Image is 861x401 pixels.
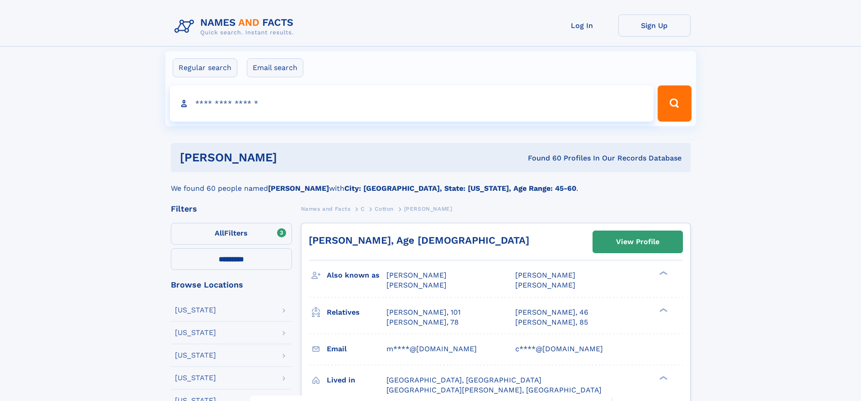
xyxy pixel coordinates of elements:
span: [PERSON_NAME] [515,281,575,289]
a: [PERSON_NAME], 78 [386,317,459,327]
span: [GEOGRAPHIC_DATA], [GEOGRAPHIC_DATA] [386,376,541,384]
div: Filters [171,205,292,213]
div: [US_STATE] [175,352,216,359]
b: [PERSON_NAME] [268,184,329,193]
b: City: [GEOGRAPHIC_DATA], State: [US_STATE], Age Range: 45-60 [344,184,576,193]
div: View Profile [616,231,659,252]
span: [PERSON_NAME] [386,281,447,289]
label: Regular search [173,58,237,77]
label: Email search [247,58,303,77]
img: Logo Names and Facts [171,14,301,39]
h3: Email [327,341,386,357]
input: search input [170,85,654,122]
div: We found 60 people named with . [171,172,691,194]
h3: Also known as [327,268,386,283]
a: Log In [546,14,618,37]
a: View Profile [593,231,682,253]
div: [US_STATE] [175,307,216,314]
div: ❯ [657,375,668,381]
label: Filters [171,223,292,245]
button: Search Button [658,85,691,122]
div: Browse Locations [171,281,292,289]
span: [PERSON_NAME] [515,271,575,279]
span: [PERSON_NAME] [386,271,447,279]
h3: Lived in [327,373,386,388]
div: [US_STATE] [175,374,216,382]
div: ❯ [657,270,668,276]
a: Sign Up [618,14,691,37]
a: [PERSON_NAME], Age [DEMOGRAPHIC_DATA] [309,235,529,246]
h1: [PERSON_NAME] [180,152,403,163]
a: [PERSON_NAME], 85 [515,317,588,327]
span: C [361,206,365,212]
div: Found 60 Profiles In Our Records Database [402,153,682,163]
div: [US_STATE] [175,329,216,336]
span: [GEOGRAPHIC_DATA][PERSON_NAME], [GEOGRAPHIC_DATA] [386,386,602,394]
a: [PERSON_NAME], 46 [515,307,588,317]
span: [PERSON_NAME] [404,206,452,212]
a: [PERSON_NAME], 101 [386,307,461,317]
div: ❯ [657,307,668,313]
a: Cotton [375,203,394,214]
span: Cotton [375,206,394,212]
a: C [361,203,365,214]
span: All [215,229,224,237]
h3: Relatives [327,305,386,320]
a: Names and Facts [301,203,351,214]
